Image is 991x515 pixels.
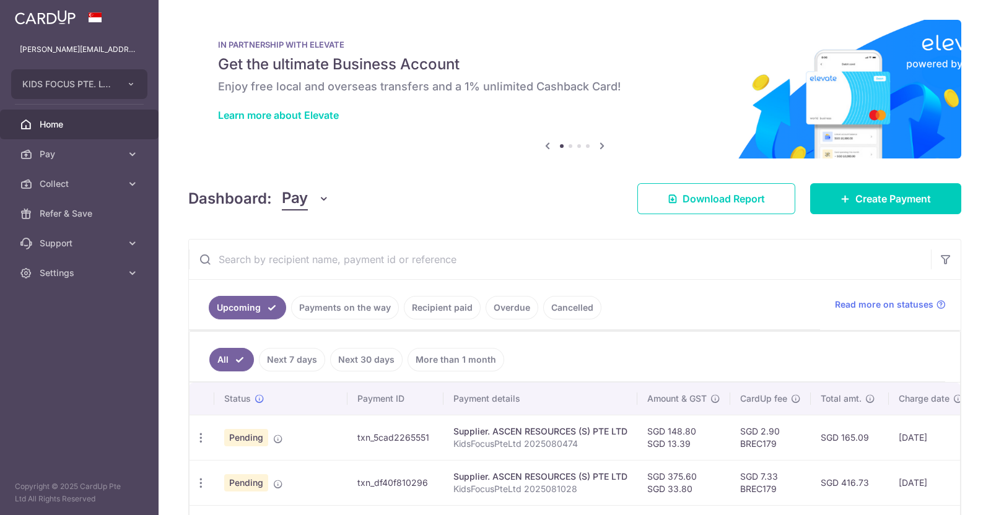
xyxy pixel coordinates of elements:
[189,240,931,279] input: Search by recipient name, payment id or reference
[218,40,932,50] p: IN PARTNERSHIP WITH ELEVATE
[453,425,627,438] div: Supplier. ASCEN RESOURCES (S) PTE LTD
[282,187,330,210] button: Pay
[224,474,268,491] span: Pending
[637,460,730,505] td: SGD 375.60 SGD 33.80
[347,415,443,460] td: txn_5cad2265551
[218,109,339,121] a: Learn more about Elevate
[291,296,399,319] a: Payments on the way
[811,460,889,505] td: SGD 416.73
[637,415,730,460] td: SGD 148.80 SGD 13.39
[330,348,403,371] a: Next 30 days
[11,69,147,99] button: KIDS FOCUS PTE. LTD.
[889,460,973,505] td: [DATE]
[637,183,795,214] a: Download Report
[40,118,121,131] span: Home
[188,188,272,210] h4: Dashboard:
[218,79,932,94] h6: Enjoy free local and overseas transfers and a 1% unlimited Cashback Card!
[209,296,286,319] a: Upcoming
[899,392,950,405] span: Charge date
[811,415,889,460] td: SGD 165.09
[259,348,325,371] a: Next 7 days
[453,470,627,483] div: Supplier. ASCEN RESOURCES (S) PTE LTD
[730,460,811,505] td: SGD 7.33 BREC179
[40,237,121,249] span: Support
[347,460,443,505] td: txn_df40f810296
[647,392,707,405] span: Amount & GST
[453,483,627,495] p: KidsFocusPteLtd 2025081028
[443,383,637,415] th: Payment details
[810,183,961,214] a: Create Payment
[730,415,811,460] td: SGD 2.90 BREC179
[835,298,946,311] a: Read more on statuses
[22,78,114,90] span: KIDS FOCUS PTE. LTD.
[218,54,932,74] h5: Get the ultimate Business Account
[347,383,443,415] th: Payment ID
[282,187,308,210] span: Pay
[40,267,121,279] span: Settings
[20,43,139,56] p: [PERSON_NAME][EMAIL_ADDRESS][DOMAIN_NAME]
[40,207,121,220] span: Refer & Save
[408,348,504,371] a: More than 1 month
[224,429,268,446] span: Pending
[855,191,931,206] span: Create Payment
[209,348,254,371] a: All
[15,10,76,25] img: CardUp
[543,296,601,319] a: Cancelled
[404,296,481,319] a: Recipient paid
[188,20,961,158] img: Renovation banner
[453,438,627,450] p: KidsFocusPteLtd 2025080474
[821,392,862,405] span: Total amt.
[740,392,787,405] span: CardUp fee
[40,148,121,160] span: Pay
[40,178,121,190] span: Collect
[683,191,765,206] span: Download Report
[224,392,251,405] span: Status
[835,298,933,311] span: Read more on statuses
[889,415,973,460] td: [DATE]
[486,296,538,319] a: Overdue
